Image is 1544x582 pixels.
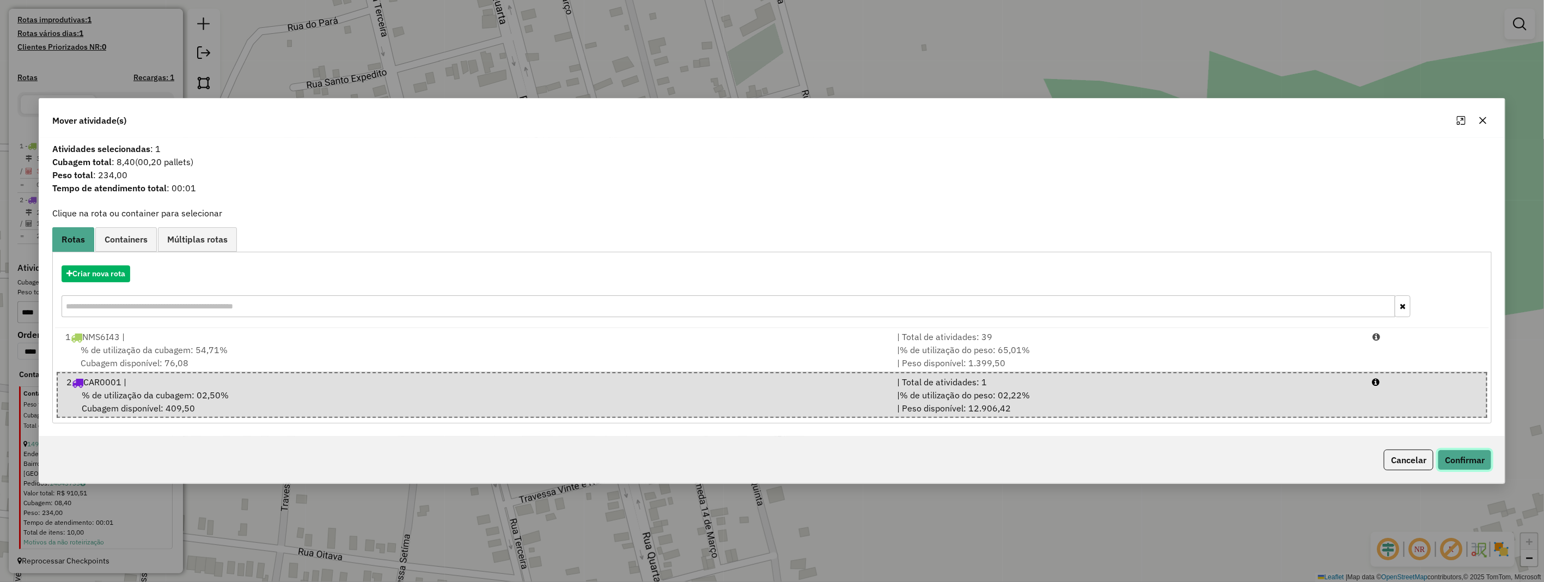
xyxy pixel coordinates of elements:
i: Porcentagens após mover as atividades: Cubagem: 59,71% Peso: 70,86% [1373,332,1381,341]
strong: Tempo de atendimento total [52,183,167,193]
span: Containers [105,235,148,244]
button: Criar nova rota [62,265,130,282]
strong: Atividades selecionadas [52,143,150,154]
span: % de utilização do peso: 02,22% [900,390,1030,401]
div: 2 CAR0001 | [60,375,891,389]
span: Múltiplas rotas [167,235,228,244]
span: % de utilização da cubagem: 02,50% [82,390,229,401]
div: Cubagem disponível: 409,50 [60,389,891,415]
span: : 00:01 [46,181,1498,195]
span: % de utilização do peso: 65,01% [900,344,1030,355]
strong: Cubagem total [52,156,112,167]
span: % de utilização da cubagem: 54,71% [81,344,228,355]
span: : 1 [46,142,1498,155]
div: | | Peso disponível: 12.906,42 [890,389,1365,415]
span: Rotas [62,235,85,244]
button: Confirmar [1438,450,1492,470]
span: (00,20 pallets) [135,156,193,167]
button: Cancelar [1384,450,1433,470]
label: Clique na rota ou container para selecionar [52,207,222,220]
div: | | Peso disponível: 1.399,50 [891,343,1366,369]
button: Maximize [1453,112,1470,129]
span: : 8,40 [46,155,1498,168]
div: | Total de atividades: 39 [891,330,1366,343]
span: Mover atividade(s) [52,114,126,127]
div: 1 NMS6I43 | [59,330,891,343]
div: Cubagem disponível: 76,08 [59,343,891,369]
i: Porcentagens após mover as atividades: Cubagem: 4,50% Peso: 4,00% [1372,378,1380,386]
strong: Peso total [52,169,93,180]
span: : 234,00 [46,168,1498,181]
div: | Total de atividades: 1 [890,375,1365,389]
